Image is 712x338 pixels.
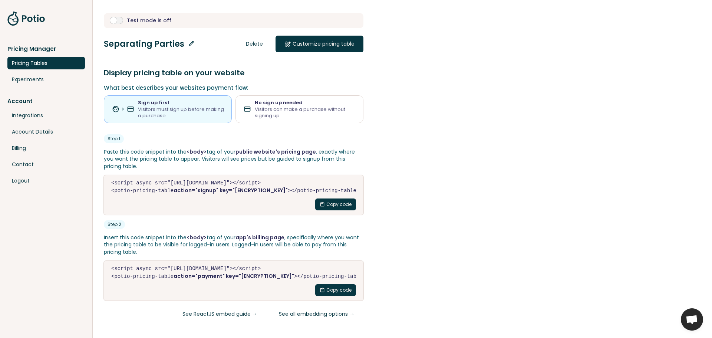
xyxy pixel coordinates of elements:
span: content_paste [320,202,325,207]
a: Integrations [7,109,85,122]
h2: Separating Parties [104,38,195,50]
a: Account [7,97,85,105]
code: <body> [187,234,207,241]
a: Logout [7,174,85,187]
a: Delete [237,36,272,52]
div: Step 1 [104,134,124,143]
a: See ReactJS embed guide → [174,306,266,322]
p: Insert this code snippet into the tag of your , specifically where you want the pricing table to ... [104,234,363,256]
span: draw [284,41,291,47]
div: Pricing Manager [7,45,85,53]
b: public website's pricing page [235,148,316,155]
b: action="payment" key="[ENCRYPTION_KEY]" [174,272,294,280]
span: credit_card [244,105,251,113]
a: See all embedding options → [270,306,363,322]
code: <script async src="[URL][DOMAIN_NAME]"></script> <potio-pricing-table ></potio-pricing-table> [111,265,356,280]
a: Experiments [7,73,85,86]
div: Visitors must sign up before making a purchase [138,106,225,119]
code: <script async src="[URL][DOMAIN_NAME]"></script> <potio-pricing-table ></potio-pricing-table> [111,180,356,194]
a: Pricing Tables [7,57,85,69]
span: edit [188,40,195,47]
a: drawCustomize pricing table [276,36,363,52]
div: Sign up first [138,99,225,106]
button: content_pasteCopy code [315,284,356,296]
div: Test mode is off [127,17,171,24]
span: arrow_right [119,105,127,113]
a: Contact [7,158,85,171]
button: Copied! [315,198,356,210]
a: Billing [7,142,85,154]
b: app's billing page [235,234,284,241]
b: action="signup" key="[ENCRYPTION_KEY]" [174,187,288,194]
div: No sign up needed [255,99,356,106]
a: Account Details [7,125,85,138]
a: Open chat [681,308,703,331]
span: content_paste [320,288,325,293]
p: Paste this code snippet into the tag of your , exactly where you want the pricing table to appear... [104,148,363,170]
p: What best describes your websites payment flow: [104,84,363,92]
div: Step 2 [104,220,125,229]
h3: Display pricing table on your website [104,67,363,78]
span: credit_card [127,105,134,113]
span: face [112,105,119,113]
div: Visitors can make a purchase without signing up [255,106,356,119]
code: <body> [187,148,207,155]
